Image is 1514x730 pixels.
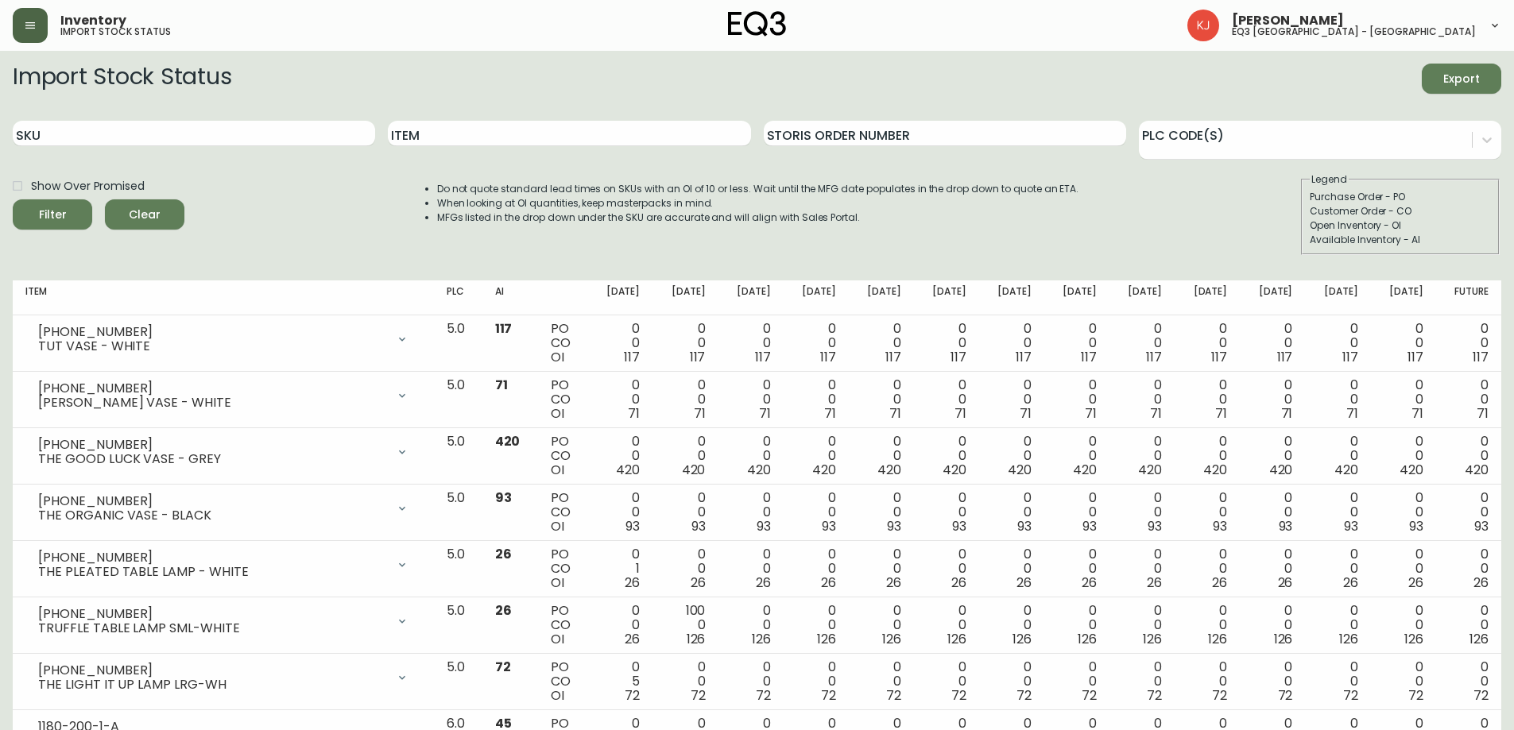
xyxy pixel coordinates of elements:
[625,574,640,592] span: 26
[1318,322,1357,365] div: 0 0
[796,660,836,703] div: 0 0
[1384,435,1423,477] div: 0 0
[1436,280,1501,315] th: Future
[1122,435,1162,477] div: 0 0
[625,686,640,705] span: 72
[757,517,771,535] span: 93
[38,339,386,353] div: TUT VASE - WHITE
[665,491,705,534] div: 0 0
[38,550,386,565] div: [PHONE_NUMBER]
[954,404,966,423] span: 71
[437,196,1079,211] li: When looking at OI quantities, keep masterpacks in mind.
[551,491,575,534] div: PO CO
[38,494,386,508] div: [PHONE_NUMBER]
[1449,322,1489,365] div: 0 0
[1305,280,1370,315] th: [DATE]
[625,517,640,535] span: 93
[1371,280,1436,315] th: [DATE]
[1318,491,1357,534] div: 0 0
[1384,604,1423,647] div: 0 0
[1274,630,1293,648] span: 126
[434,485,482,541] td: 5.0
[60,14,126,27] span: Inventory
[1400,461,1423,479] span: 420
[434,597,482,654] td: 5.0
[1138,461,1162,479] span: 420
[600,435,640,477] div: 0 0
[1187,491,1227,534] div: 0 0
[551,630,564,648] span: OI
[730,660,770,703] div: 0 0
[951,686,966,705] span: 72
[1122,322,1162,365] div: 0 0
[730,435,770,477] div: 0 0
[1081,348,1097,366] span: 117
[718,280,783,315] th: [DATE]
[60,27,171,37] h5: import stock status
[600,604,640,647] div: 0 0
[1212,686,1227,705] span: 72
[1449,378,1489,421] div: 0 0
[1318,378,1357,421] div: 0 0
[551,517,564,535] span: OI
[1409,517,1423,535] span: 93
[665,660,705,703] div: 0 0
[992,604,1032,647] div: 0 0
[1449,435,1489,477] div: 0 0
[885,348,901,366] span: 117
[1211,348,1227,366] span: 117
[1146,348,1162,366] span: 117
[1187,322,1227,365] div: 0 0
[862,378,901,421] div: 0 0
[821,686,836,705] span: 72
[38,565,386,579] div: THE PLEATED TABLE LAMP - WHITE
[730,322,770,365] div: 0 0
[1215,404,1227,423] span: 71
[1449,491,1489,534] div: 0 0
[587,280,652,315] th: [DATE]
[551,660,575,703] div: PO CO
[434,372,482,428] td: 5.0
[927,604,966,647] div: 0 0
[914,280,979,315] th: [DATE]
[1384,378,1423,421] div: 0 0
[877,461,901,479] span: 420
[1148,517,1162,535] span: 93
[1253,435,1292,477] div: 0 0
[1253,491,1292,534] div: 0 0
[1082,517,1097,535] span: 93
[600,491,640,534] div: 0 0
[551,435,575,477] div: PO CO
[1278,574,1293,592] span: 26
[927,435,966,477] div: 0 0
[862,660,901,703] div: 0 0
[817,630,836,648] span: 126
[1213,517,1227,535] span: 93
[551,348,564,366] span: OI
[1109,280,1175,315] th: [DATE]
[1253,547,1292,590] div: 0 0
[1078,630,1097,648] span: 126
[796,491,836,534] div: 0 0
[434,315,482,372] td: 5.0
[13,64,231,94] h2: Import Stock Status
[25,378,421,413] div: [PHONE_NUMBER][PERSON_NAME] VASE - WHITE
[1187,547,1227,590] div: 0 0
[495,432,521,450] span: 420
[690,348,706,366] span: 117
[1082,686,1097,705] span: 72
[1342,348,1358,366] span: 117
[927,547,966,590] div: 0 0
[616,461,640,479] span: 420
[38,452,386,466] div: THE GOOD LUCK VASE - GREY
[1057,547,1097,590] div: 0 0
[1449,604,1489,647] div: 0 0
[756,574,771,592] span: 26
[38,438,386,452] div: [PHONE_NUMBER]
[1310,172,1349,187] legend: Legend
[551,574,564,592] span: OI
[1411,404,1423,423] span: 71
[434,280,482,315] th: PLC
[796,435,836,477] div: 0 0
[551,404,564,423] span: OI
